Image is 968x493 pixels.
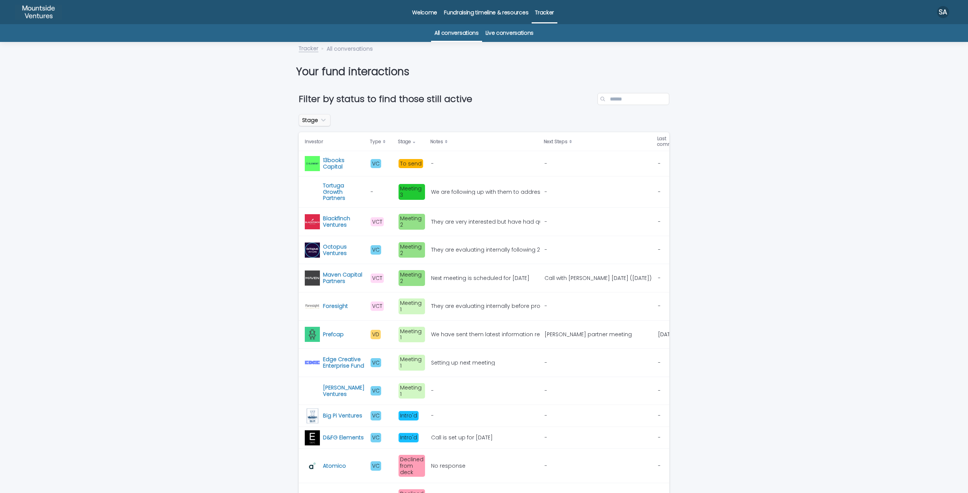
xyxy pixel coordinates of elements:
p: Type [370,138,381,146]
a: Big Pi Ventures [323,413,362,419]
div: We are following up with them to address their concerns over when we become EBITDA positive [431,189,538,195]
div: Meeting 1 [399,383,425,399]
div: Setting up next meeting [431,360,495,366]
p: - [658,219,679,225]
tr: Prefcap VDMeeting 1We have sent them latest information request and they are now processing + com... [299,320,692,349]
div: - [544,303,547,309]
div: Meeting 2 [399,270,425,286]
h1: Your fund interactions [296,65,667,78]
div: They are evaluating internally before proceeding [431,303,538,309]
div: [PERSON_NAME] partner meeting [544,331,632,338]
div: Meeting 2 [399,214,425,230]
p: All conversations [327,44,373,52]
a: Tortuga Growth Partners [323,182,365,201]
a: [PERSON_NAME] Ventures [323,385,365,397]
a: Edge Creative Enterprise Fund [323,356,365,369]
a: Octopus Ventures [323,244,365,257]
tr: Tortuga Growth Partners -Meeting 3We are following up with them to address their concerns over wh... [299,176,692,207]
p: - [371,189,392,195]
div: Call with [PERSON_NAME] [DATE] ([DATE]) [544,275,652,281]
a: Prefcap [323,331,344,338]
div: Meeting 1 [399,298,425,314]
div: VC [371,411,381,420]
a: Live conversations [486,24,534,42]
div: VC [371,245,381,255]
a: All conversations [434,24,479,42]
p: - [658,463,679,469]
div: Meeting 1 [399,327,425,343]
p: Next Steps [544,138,568,146]
div: - [544,413,547,419]
p: - [658,434,679,441]
a: 13books Capital [323,157,365,170]
div: They are evaluating internally following 2nd meeting [431,247,538,253]
div: VCT [371,217,384,227]
div: VD [371,330,381,339]
tr: Blackfinch Ventures VCTMeeting 2They are very interested but have had questions on our valuation ... [299,208,692,236]
p: - [658,247,679,253]
div: - [544,434,547,441]
a: D&FG Elements [323,434,364,441]
h1: Filter by status to find those still active [299,94,594,105]
p: - [658,189,679,195]
a: Maven Capital Partners [323,272,365,284]
tr: Octopus Ventures VCMeeting 2They are evaluating internally following 2nd meeting - - [299,236,692,264]
p: [DATE] [658,331,679,338]
div: Declined from deck [399,455,425,477]
p: - [658,413,679,419]
div: VC [371,386,381,396]
div: - [431,388,434,394]
p: - [658,303,679,309]
p: - [658,275,679,281]
div: VCT [371,301,384,311]
p: Last comms [657,134,675,148]
tr: Big Pi Ventures VCIntro'd- - - [299,405,692,427]
div: - [544,360,547,366]
a: Foresight [323,303,348,309]
p: - [658,360,679,366]
button: Stage [299,114,330,126]
p: Investor [305,138,323,146]
tr: 13books Capital VCTo send- - - [299,151,692,176]
tr: Foresight VCTMeeting 1They are evaluating internally before proceeding - - [299,292,692,320]
div: VC [371,159,381,168]
p: - [658,161,679,167]
div: - [544,161,547,167]
div: VC [371,358,381,368]
div: - [431,413,434,419]
div: Meeting 1 [399,355,425,371]
a: Tracker [299,43,318,52]
div: Intro'd [399,433,419,442]
p: Notes [430,138,443,146]
p: Stage [398,138,411,146]
tr: D&FG Elements VCIntro'dCall is set up for [DATE] - - [299,427,692,449]
div: To send [399,159,423,168]
div: VCT [371,274,384,283]
div: They are very interested but have had questions on our valuation which we are currently discussin... [431,219,538,225]
div: SA [937,6,949,18]
div: Meeting 3 [399,184,425,200]
div: Intro'd [399,411,419,420]
div: - [544,388,547,394]
div: Call is set up for [DATE] [431,434,493,441]
div: Next meeting is scheduled for [DATE] [431,275,529,281]
tr: Maven Capital Partners VCTMeeting 2Next meeting is scheduled for [DATE] Call with [PERSON_NAME] [... [299,264,692,292]
div: VC [371,461,381,471]
p: - [658,388,679,394]
tr: Edge Creative Enterprise Fund VCMeeting 1Setting up next meeting - - [299,349,692,377]
img: twZmyNITGKVq2kBU3Vg1 [15,5,62,20]
a: Atomico [323,463,346,469]
div: - [544,247,547,253]
tr: [PERSON_NAME] Ventures VCMeeting 1- - - [299,377,692,405]
div: No response [431,463,465,469]
div: - [431,161,434,167]
input: Search [597,93,669,105]
div: VC [371,433,381,442]
a: Blackfinch Ventures [323,215,365,228]
div: - [544,219,547,225]
tr: Atomico VCDeclined from deckNo response - - [299,448,692,483]
div: - [544,189,547,195]
div: Meeting 2 [399,242,425,258]
div: - [544,463,547,469]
